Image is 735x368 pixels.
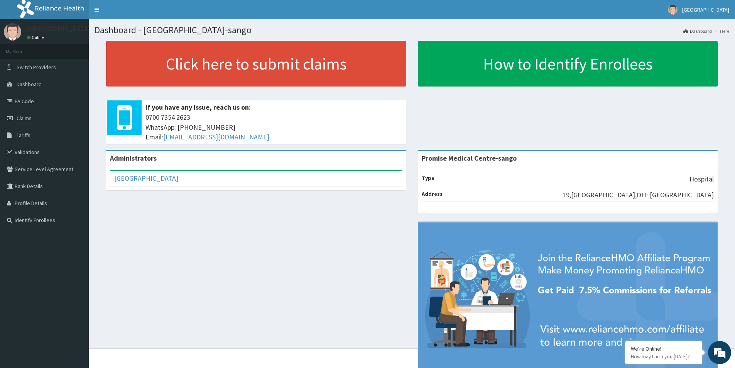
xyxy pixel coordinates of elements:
div: Minimize live chat window [127,4,145,22]
strong: Promise Medical Centre-sango [422,154,517,163]
textarea: Type your message and hit 'Enter' [4,211,147,238]
span: Dashboard [17,81,42,88]
span: Tariffs [17,132,30,139]
b: Administrators [110,154,157,163]
div: Chat with us now [40,43,130,53]
b: If you have any issue, reach us on: [145,103,251,112]
a: [GEOGRAPHIC_DATA] [114,174,178,183]
p: 19,[GEOGRAPHIC_DATA],OFF [GEOGRAPHIC_DATA] [563,190,714,200]
b: Type [422,175,434,181]
a: Dashboard [683,28,712,34]
p: How may I help you today? [631,353,696,360]
span: [GEOGRAPHIC_DATA] [682,6,729,13]
a: How to Identify Enrollees [418,41,718,86]
span: 0700 7354 2623 WhatsApp: [PHONE_NUMBER] Email: [145,112,402,142]
li: Here [713,28,729,34]
b: Address [422,190,443,197]
span: We're online! [45,97,106,175]
p: Hospital [689,174,714,184]
span: Claims [17,115,32,122]
a: Online [27,35,46,40]
p: [GEOGRAPHIC_DATA] [27,25,91,32]
div: We're Online! [631,345,696,352]
img: User Image [4,23,21,41]
a: Click here to submit claims [106,41,406,86]
img: User Image [668,5,678,15]
span: Switch Providers [17,64,56,71]
a: [EMAIL_ADDRESS][DOMAIN_NAME] [163,132,269,141]
h1: Dashboard - [GEOGRAPHIC_DATA]-sango [95,25,729,35]
img: d_794563401_company_1708531726252_794563401 [14,39,31,58]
